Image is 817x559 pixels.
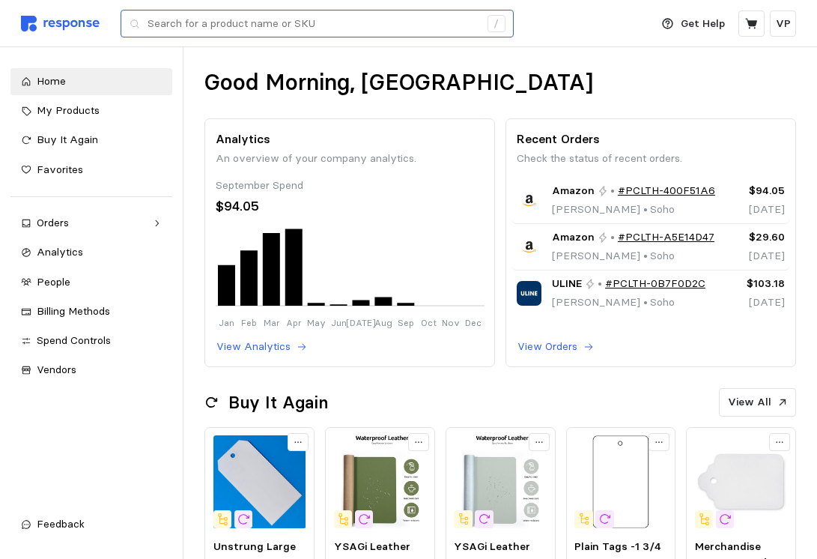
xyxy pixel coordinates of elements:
img: 71-gHCPmjgL._AC_SX679_.jpg [454,435,547,528]
img: 81KUymDztqL._AC_SX679_.jpg [334,435,427,528]
span: • [640,202,650,216]
p: $103.18 [726,276,785,292]
span: Vendors [37,363,76,376]
span: Analytics [37,245,83,259]
p: Recent Orders [517,130,785,148]
tspan: Feb [242,317,258,328]
span: Amazon [552,183,595,199]
tspan: Sep [398,317,415,328]
a: Favorites [10,157,172,184]
span: My Products [37,103,100,117]
p: $29.60 [726,229,785,246]
span: ULINE [552,276,582,292]
tspan: Nov [443,317,461,328]
a: #PCLTH-400F51A6 [618,183,715,199]
span: Home [37,74,66,88]
p: Analytics [216,130,484,148]
p: [PERSON_NAME] Soho [552,202,715,218]
button: View All [719,388,796,417]
img: S-13208 [695,435,788,528]
button: VP [770,10,796,37]
p: An overview of your company analytics. [216,151,484,167]
span: People [37,275,70,288]
button: View Analytics [216,338,308,356]
p: [PERSON_NAME] Soho [552,248,714,265]
p: • [598,276,602,292]
a: My Products [10,97,172,124]
p: $94.05 [726,183,785,199]
a: Vendors [10,357,172,384]
a: #PCLTH-0B7F0D2C [605,276,705,292]
span: Buy It Again [37,133,98,146]
span: Spend Controls [37,333,111,347]
h1: Good Morning, [GEOGRAPHIC_DATA] [204,68,593,97]
p: Get Help [681,16,725,32]
p: • [610,183,615,199]
p: [PERSON_NAME] Soho [552,294,705,311]
p: [DATE] [726,294,785,311]
img: 51Uf0ahyQLL._AC_SX679_.jpg [213,435,306,528]
div: Orders [37,215,146,232]
p: [DATE] [726,202,785,218]
a: #PCLTH-A5E14D47 [618,229,714,246]
tspan: Oct [421,317,437,328]
a: Buy It Again [10,127,172,154]
p: [DATE] [726,248,785,265]
button: Feedback [10,511,172,538]
p: View Analytics [216,339,291,355]
div: $94.05 [216,196,484,217]
tspan: [DATE] [347,317,377,328]
span: • [640,249,650,262]
p: Check the status of recent orders. [517,151,785,167]
span: Feedback [37,517,85,531]
img: S-12393 [574,435,667,528]
tspan: Apr [287,317,303,328]
button: Get Help [653,10,734,38]
img: svg%3e [21,16,100,31]
a: Orders [10,210,172,237]
span: Billing Methods [37,304,110,318]
a: Spend Controls [10,327,172,354]
img: Amazon [517,188,541,213]
p: • [610,229,615,246]
tspan: May [308,317,327,328]
p: VP [776,16,791,32]
a: Home [10,68,172,95]
span: • [640,295,650,309]
a: People [10,269,172,296]
p: View Orders [517,339,577,355]
img: Amazon [517,235,541,259]
tspan: Jun [332,317,347,328]
a: Billing Methods [10,298,172,325]
input: Search for a product name or SKU [148,10,479,37]
tspan: Aug [375,317,393,328]
span: Amazon [552,229,595,246]
a: Analytics [10,239,172,266]
tspan: Mar [264,317,280,328]
tspan: Jan [219,317,235,328]
button: View Orders [517,338,595,356]
h2: Buy It Again [228,391,328,414]
img: ULINE [517,281,541,306]
tspan: Dec [466,317,482,328]
p: View All [728,394,771,411]
span: Favorites [37,163,83,176]
div: September Spend [216,178,484,194]
div: / [488,15,505,33]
